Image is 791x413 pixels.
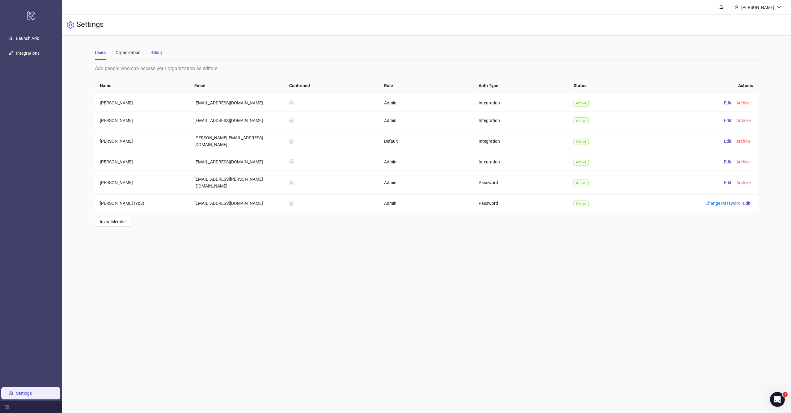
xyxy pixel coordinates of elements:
[95,153,190,171] td: [PERSON_NAME]
[569,77,663,94] th: Status
[474,129,569,153] td: Integration
[724,118,731,123] span: Edit
[734,117,753,124] button: Archive
[67,21,74,29] span: setting
[189,94,284,112] td: [EMAIL_ADDRESS][DOMAIN_NAME]
[736,180,751,185] span: Archive
[734,158,753,166] button: Archive
[189,112,284,129] td: [EMAIL_ADDRESS][DOMAIN_NAME]
[741,200,753,207] button: Edit
[721,158,734,166] button: Edit
[783,392,788,397] span: 1
[474,112,569,129] td: Integration
[573,200,589,207] span: Active
[284,77,379,94] th: Confirmed
[189,153,284,171] td: [EMAIL_ADDRESS][DOMAIN_NAME]
[736,159,751,164] span: Archive
[16,391,32,396] a: Settings
[474,94,569,112] td: Integration
[189,129,284,153] td: [PERSON_NAME][EMAIL_ADDRESS][DOMAIN_NAME]
[189,171,284,195] td: [EMAIL_ADDRESS][PERSON_NAME][DOMAIN_NAME]
[474,171,569,195] td: Password
[379,195,474,212] td: Admin
[743,201,751,206] span: Edit
[721,99,734,107] button: Edit
[573,138,589,145] span: Active
[719,5,723,9] span: bell
[379,129,474,153] td: Default
[5,405,9,409] span: menu-fold
[95,77,190,94] th: Name
[100,219,127,224] span: Invite Member
[734,137,753,145] button: Archive
[95,171,190,195] td: [PERSON_NAME]
[189,77,284,94] th: Email
[95,112,190,129] td: [PERSON_NAME]
[16,51,40,56] a: Integrations
[95,94,190,112] td: [PERSON_NAME]
[474,77,569,94] th: Auth Type
[734,99,753,107] button: Archive
[770,392,785,407] iframe: Intercom live chat
[734,5,739,10] span: user
[379,94,474,112] td: Admin
[474,195,569,212] td: Password
[721,179,734,186] button: Edit
[95,217,132,227] button: Invite Member
[573,179,589,186] span: Active
[721,137,734,145] button: Edit
[379,171,474,195] td: Admin
[705,201,741,206] a: Change Password
[77,20,104,30] h3: Settings
[573,100,589,107] span: Active
[573,159,589,166] span: Active
[736,100,751,105] span: Archive
[189,195,284,212] td: [EMAIL_ADDRESS][DOMAIN_NAME]
[777,5,781,10] span: down
[95,129,190,153] td: [PERSON_NAME]
[724,180,731,185] span: Edit
[721,117,734,124] button: Edit
[150,49,162,56] div: Billing
[379,112,474,129] td: Admin
[573,117,589,124] span: Active
[724,139,731,144] span: Edit
[379,77,474,94] th: Role
[736,118,751,123] span: Archive
[116,49,141,56] div: Organization
[16,36,39,41] a: Launch Ads
[95,65,758,72] div: Add people who can access your organization as editors.
[739,4,777,11] div: [PERSON_NAME]
[734,179,753,186] button: Archive
[379,153,474,171] td: Admin
[95,195,190,212] td: [PERSON_NAME] (You)
[474,153,569,171] td: Integration
[663,77,758,94] th: Actions
[95,49,106,56] div: Users
[736,139,751,144] span: Archive
[724,159,731,164] span: Edit
[724,100,731,105] span: Edit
